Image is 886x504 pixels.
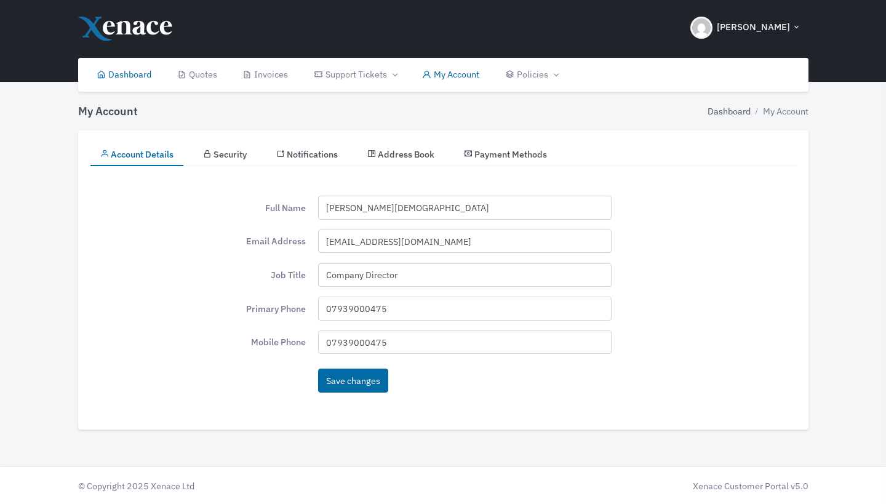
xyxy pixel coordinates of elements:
a: Dashboard [84,58,165,92]
a: Quotes [164,58,230,92]
label: Job Title [210,263,313,287]
span: [PERSON_NAME] [717,20,790,34]
span: Payment Methods [474,148,547,160]
label: Mobile Phone [210,330,313,354]
button: [PERSON_NAME] [683,6,808,49]
label: Email Address [210,230,313,254]
h4: My Account [78,105,138,118]
span: Account Details [111,148,174,160]
a: Dashboard [708,105,751,118]
a: My Account [410,58,493,92]
a: Support Tickets [301,58,409,92]
span: Security [214,148,247,160]
div: © Copyright 2025 Xenace Ltd [72,479,444,493]
a: Invoices [230,58,301,92]
span: Address Book [378,148,434,160]
img: Header Avatar [690,17,712,39]
label: Full Name [210,196,313,220]
div: Xenace Customer Portal v5.0 [449,479,808,493]
button: Save changes [318,369,388,393]
span: Notifications [287,148,338,160]
a: Policies [492,58,570,92]
label: Primary Phone [210,297,313,321]
li: My Account [751,105,808,118]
